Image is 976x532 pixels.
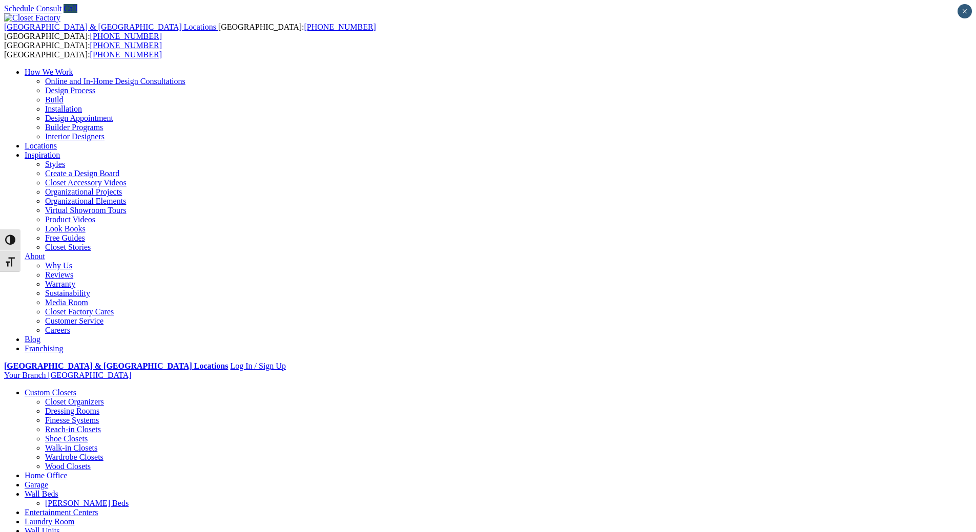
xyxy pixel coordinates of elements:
a: Look Books [45,224,86,233]
a: Organizational Elements [45,197,126,205]
a: Custom Closets [25,388,76,397]
span: [GEOGRAPHIC_DATA] [48,371,131,379]
a: Entertainment Centers [25,508,98,517]
a: Styles [45,160,65,168]
a: Locations [25,141,57,150]
a: Build [45,95,64,104]
a: Customer Service [45,316,103,325]
a: [PHONE_NUMBER] [90,50,162,59]
span: Your Branch [4,371,46,379]
span: [GEOGRAPHIC_DATA]: [GEOGRAPHIC_DATA]: [4,41,162,59]
a: Organizational Projects [45,187,122,196]
a: Create a Design Board [45,169,119,178]
a: Reviews [45,270,73,279]
a: Franchising [25,344,64,353]
a: Blog [25,335,40,344]
a: Interior Designers [45,132,105,141]
a: [GEOGRAPHIC_DATA] & [GEOGRAPHIC_DATA] Locations [4,23,218,31]
a: Closet Factory Cares [45,307,114,316]
a: Sustainability [45,289,90,297]
a: Laundry Room [25,517,74,526]
a: Closet Accessory Videos [45,178,127,187]
a: Media Room [45,298,88,307]
a: Garage [25,480,48,489]
a: Installation [45,104,82,113]
a: Design Appointment [45,114,113,122]
a: Log In / Sign Up [230,361,285,370]
a: How We Work [25,68,73,76]
a: Wood Closets [45,462,91,471]
a: Call [64,4,77,13]
a: Design Process [45,86,95,95]
a: Walk-in Closets [45,443,97,452]
a: [PHONE_NUMBER] [90,41,162,50]
a: Free Guides [45,233,85,242]
button: Close [958,4,972,18]
a: Inspiration [25,151,60,159]
a: Schedule Consult [4,4,61,13]
a: Product Videos [45,215,95,224]
a: About [25,252,45,261]
a: Why Us [45,261,72,270]
img: Closet Factory [4,13,60,23]
a: Finesse Systems [45,416,99,424]
a: Shoe Closets [45,434,88,443]
a: Warranty [45,280,75,288]
a: Reach-in Closets [45,425,101,434]
a: Wall Beds [25,490,58,498]
a: [PHONE_NUMBER] [304,23,376,31]
a: Wardrobe Closets [45,453,103,461]
span: [GEOGRAPHIC_DATA] & [GEOGRAPHIC_DATA] Locations [4,23,216,31]
a: Builder Programs [45,123,103,132]
a: Your Branch [GEOGRAPHIC_DATA] [4,371,132,379]
a: Virtual Showroom Tours [45,206,127,215]
a: Online and In-Home Design Consultations [45,77,185,86]
a: Dressing Rooms [45,407,99,415]
a: [PERSON_NAME] Beds [45,499,129,507]
a: Closet Stories [45,243,91,251]
a: [GEOGRAPHIC_DATA] & [GEOGRAPHIC_DATA] Locations [4,361,228,370]
a: [PHONE_NUMBER] [90,32,162,40]
a: Home Office [25,471,68,480]
span: [GEOGRAPHIC_DATA]: [GEOGRAPHIC_DATA]: [4,23,376,40]
a: Careers [45,326,70,334]
a: Closet Organizers [45,397,104,406]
